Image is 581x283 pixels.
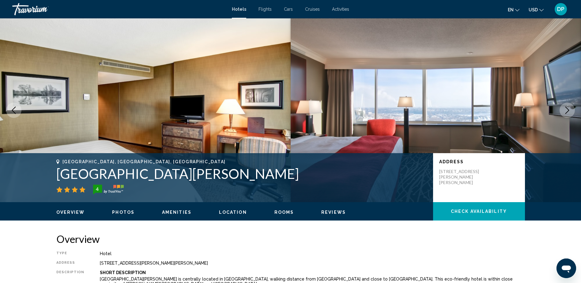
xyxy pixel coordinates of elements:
[112,209,134,215] button: Photos
[556,258,576,278] iframe: Кнопка запуска окна обмена сообщениями
[162,209,191,215] button: Amenities
[12,3,226,15] a: Travorium
[56,209,85,215] button: Overview
[332,7,349,12] a: Activities
[321,210,346,215] span: Reviews
[529,7,538,12] span: USD
[529,5,544,14] button: Change currency
[56,210,85,215] span: Overview
[56,233,525,245] h2: Overview
[433,202,525,221] button: Check Availability
[274,209,294,215] button: Rooms
[56,251,85,256] div: Type
[508,5,519,14] button: Change language
[439,159,519,164] p: Address
[553,3,569,16] button: User Menu
[274,210,294,215] span: Rooms
[439,169,488,185] p: [STREET_ADDRESS][PERSON_NAME][PERSON_NAME]
[321,209,346,215] button: Reviews
[560,103,575,118] button: Next image
[258,7,272,12] a: Flights
[56,261,85,266] div: Address
[100,261,525,266] div: [STREET_ADDRESS][PERSON_NAME][PERSON_NAME]
[451,209,507,214] span: Check Availability
[305,7,320,12] a: Cruises
[91,185,104,193] div: 4
[232,7,246,12] a: Hotels
[508,7,514,12] span: en
[219,210,247,215] span: Location
[112,210,134,215] span: Photos
[6,103,21,118] button: Previous image
[100,270,146,275] b: Short Description
[284,7,293,12] a: Cars
[56,166,427,182] h1: [GEOGRAPHIC_DATA][PERSON_NAME]
[62,159,226,164] span: [GEOGRAPHIC_DATA], [GEOGRAPHIC_DATA], [GEOGRAPHIC_DATA]
[219,209,247,215] button: Location
[557,6,564,12] span: DP
[162,210,191,215] span: Amenities
[93,185,124,194] img: trustyou-badge-hor.svg
[100,251,525,256] div: Hotel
